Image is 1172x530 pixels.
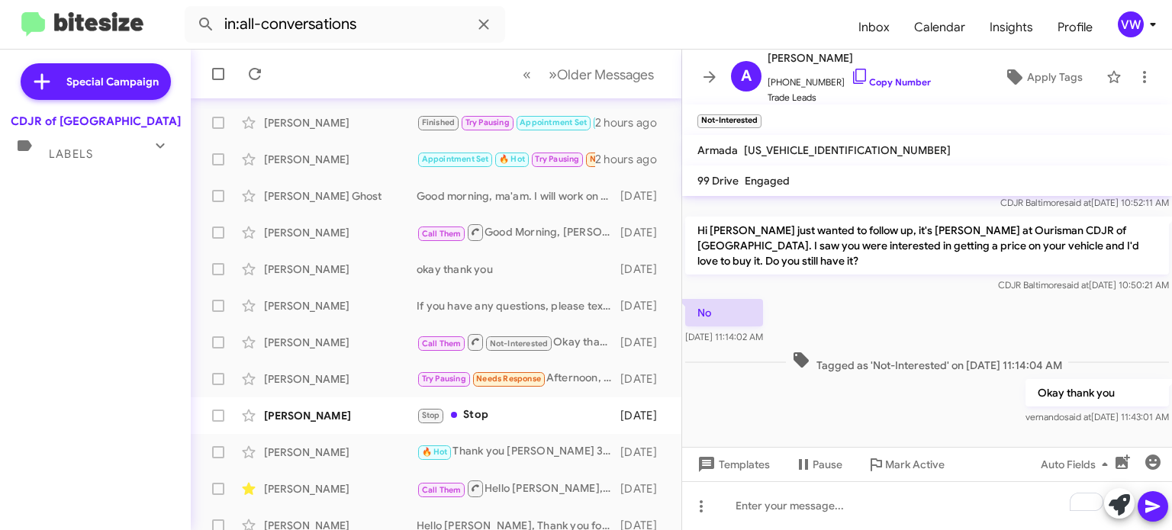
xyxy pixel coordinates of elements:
span: Try Pausing [465,117,510,127]
div: Good Morning, [PERSON_NAME]. Thank you for your inquiry. Are you available to stop by either [DAT... [417,223,620,242]
div: [PERSON_NAME] [264,335,417,350]
div: [DATE] [620,262,669,277]
span: said at [1064,411,1091,422]
div: I need to reschedule I'm at the hospital with my dad maybe we can try for next week [417,150,595,168]
p: Okay thank you [1025,379,1169,406]
span: Finished [422,117,456,127]
a: Special Campaign [21,63,171,100]
a: Profile [1045,5,1105,50]
span: Stop [422,410,440,420]
div: [PERSON_NAME] [264,445,417,460]
span: Calendar [902,5,977,50]
div: [DATE] [620,408,669,423]
nav: Page navigation example [514,59,663,90]
span: [DATE] 11:14:02 AM [685,331,763,342]
p: Hi [PERSON_NAME] just wanted to follow up, it's [PERSON_NAME] at Ourisman CDJR of [GEOGRAPHIC_DAT... [685,217,1169,275]
div: If you have any questions, please text me or call me at 4:[PHONE_NUMBER]. Thank you [417,298,620,313]
span: A [741,64,752,88]
a: Copy Number [851,76,931,88]
button: Next [539,59,663,90]
span: Tagged as 'Not-Interested' on [DATE] 11:14:04 AM [786,351,1068,373]
span: Call Them [422,339,462,349]
div: Afternoon, could you give me a quote without driving down there ? Just curious 34k miles [417,370,620,387]
div: 2 hours ago [595,152,669,167]
span: [PERSON_NAME] [768,49,931,67]
span: Apply Tags [1027,63,1083,91]
div: [PERSON_NAME] [264,115,417,130]
small: Not-Interested [697,114,761,128]
span: vernando [DATE] 11:43:01 AM [1025,411,1169,422]
div: [DATE] [620,481,669,496]
div: [PERSON_NAME] [264,408,417,423]
span: Appointment Set [422,154,489,164]
div: [PERSON_NAME] [264,225,417,240]
span: Not-Interested [490,339,549,349]
span: 🔥 Hot [422,447,448,457]
span: Appointment Set [520,117,587,127]
div: [PERSON_NAME] [264,481,417,496]
button: Pause [782,451,855,478]
input: Search [185,6,505,43]
button: Mark Active [855,451,957,478]
span: said at [1062,279,1089,291]
div: [DATE] [620,371,669,387]
div: 2 hours ago [595,115,669,130]
div: [PERSON_NAME] [264,371,417,387]
span: [PHONE_NUMBER] [768,67,931,90]
button: Apply Tags [987,63,1099,91]
div: To enrich screen reader interactions, please activate Accessibility in Grammarly extension settings [682,481,1172,530]
span: said at [1064,197,1091,208]
div: What are you talking about.???? [417,114,595,131]
span: Auto Fields [1041,451,1114,478]
span: Trade Leads [768,90,931,105]
span: [US_VEHICLE_IDENTIFICATION_NUMBER] [744,143,951,157]
span: Try Pausing [535,154,579,164]
span: Labels [49,147,93,161]
span: Try Pausing [422,374,466,384]
span: Call Them [422,229,462,239]
div: [PERSON_NAME] [264,298,417,313]
span: Armada [697,143,738,157]
div: Thank you [PERSON_NAME] 3:30 is perfect [417,443,620,461]
a: Insights [977,5,1045,50]
div: Hello [PERSON_NAME], thank you for your inquiry. If you have any questions, please text me or cal... [417,479,620,498]
button: vw [1105,11,1155,37]
span: Call Them [422,485,462,495]
div: [PERSON_NAME] [264,152,417,167]
span: Engaged [745,174,790,188]
span: Special Campaign [66,74,159,89]
button: Auto Fields [1029,451,1126,478]
div: [DATE] [620,445,669,460]
div: CDJR of [GEOGRAPHIC_DATA] [11,114,181,129]
p: No [685,299,763,326]
span: 99 Drive [697,174,739,188]
span: Templates [694,451,770,478]
span: CDJR Baltimore [DATE] 10:50:21 AM [998,279,1169,291]
div: [DATE] [620,188,669,204]
div: Okay thanks [417,332,620,352]
button: Previous [514,59,540,90]
div: [PERSON_NAME] Ghost [264,188,417,204]
div: [DATE] [620,225,669,240]
span: « [523,65,531,84]
div: okay thank you [417,262,620,277]
span: » [549,65,557,84]
div: [DATE] [620,298,669,313]
div: vw [1118,11,1144,37]
div: [DATE] [620,335,669,350]
span: Mark Active [885,451,945,478]
div: [PERSON_NAME] [264,262,417,277]
span: 🔥 Hot [499,154,525,164]
button: Templates [682,451,782,478]
span: Older Messages [557,66,654,83]
span: Needs Response [590,154,655,164]
span: CDJR Baltimore [DATE] 10:52:11 AM [1000,197,1169,208]
div: Stop [417,406,620,424]
span: Pause [813,451,842,478]
div: Good morning, ma'am. I will work on getting you a Red Fiat [417,188,620,204]
a: Inbox [846,5,902,50]
span: Needs Response [476,374,541,384]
